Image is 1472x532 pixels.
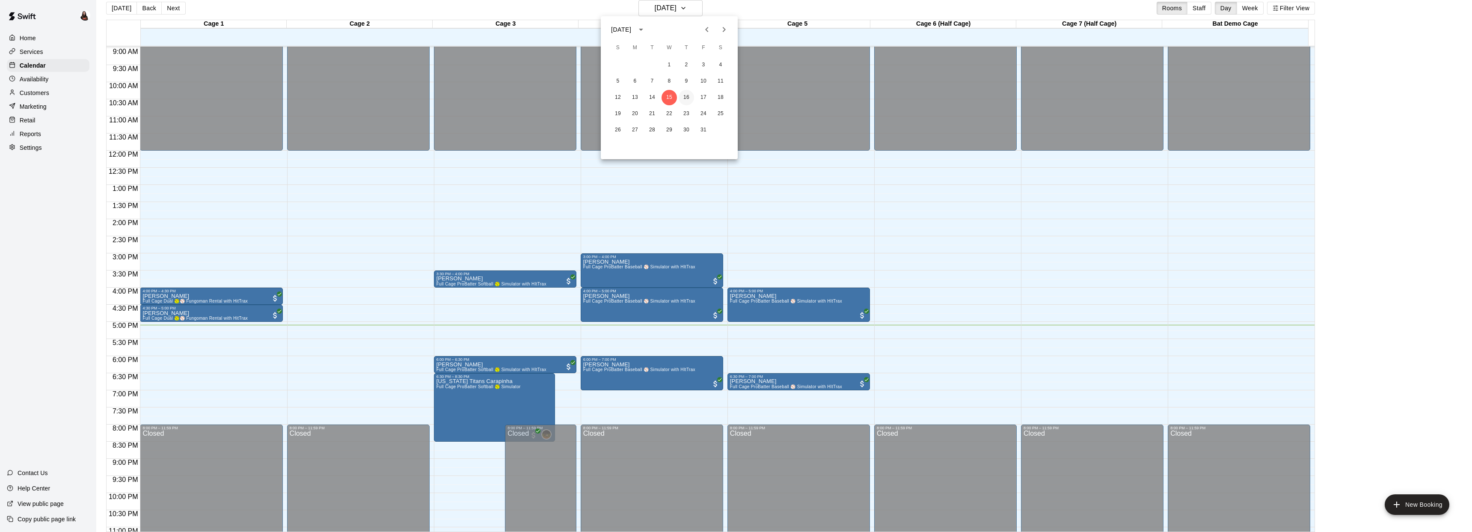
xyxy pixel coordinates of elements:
[627,90,643,105] button: 13
[713,90,728,105] button: 18
[627,106,643,122] button: 20
[713,74,728,89] button: 11
[715,21,733,38] button: Next month
[698,21,715,38] button: Previous month
[644,90,660,105] button: 14
[610,39,626,56] span: Sunday
[610,122,626,138] button: 26
[696,106,711,122] button: 24
[610,90,626,105] button: 12
[644,122,660,138] button: 28
[644,106,660,122] button: 21
[627,122,643,138] button: 27
[610,106,626,122] button: 19
[627,74,643,89] button: 6
[627,39,643,56] span: Monday
[679,39,694,56] span: Thursday
[713,57,728,73] button: 4
[611,25,631,34] div: [DATE]
[696,74,711,89] button: 10
[644,74,660,89] button: 7
[713,39,728,56] span: Saturday
[662,57,677,73] button: 1
[679,90,694,105] button: 16
[662,39,677,56] span: Wednesday
[662,122,677,138] button: 29
[679,122,694,138] button: 30
[679,106,694,122] button: 23
[696,122,711,138] button: 31
[662,90,677,105] button: 15
[696,39,711,56] span: Friday
[713,106,728,122] button: 25
[662,74,677,89] button: 8
[696,90,711,105] button: 17
[610,74,626,89] button: 5
[634,22,648,37] button: calendar view is open, switch to year view
[662,106,677,122] button: 22
[644,39,660,56] span: Tuesday
[679,74,694,89] button: 9
[679,57,694,73] button: 2
[696,57,711,73] button: 3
